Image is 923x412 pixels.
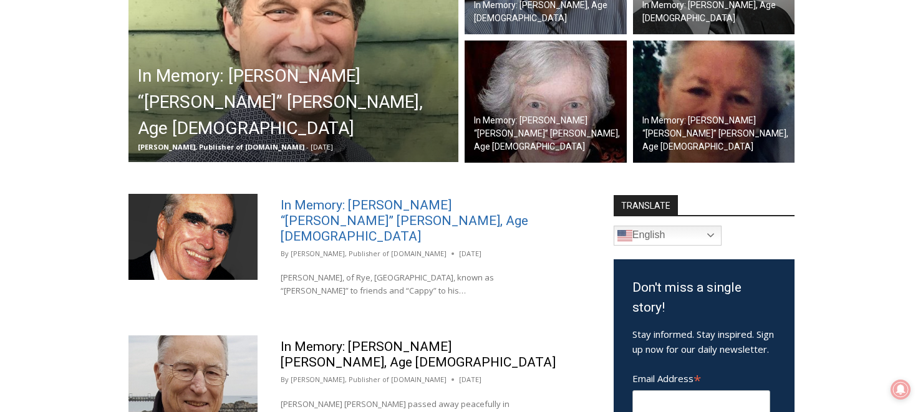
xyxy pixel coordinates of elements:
span: [DATE] [311,142,333,151]
label: Email Address [632,366,770,388]
p: Stay informed. Stay inspired. Sign up now for our daily newsletter. [632,327,776,357]
img: Obituary - John Heffernan -2 [128,194,258,280]
p: [PERSON_NAME], of Rye, [GEOGRAPHIC_DATA], known as “[PERSON_NAME]” to friends and “Cappy” to his… [281,271,558,297]
time: [DATE] [459,374,481,385]
h2: In Memory: [PERSON_NAME] “[PERSON_NAME]” [PERSON_NAME], Age [DEMOGRAPHIC_DATA] [138,63,455,141]
time: [DATE] [459,248,481,259]
h2: In Memory: [PERSON_NAME] “[PERSON_NAME]” [PERSON_NAME], Age [DEMOGRAPHIC_DATA] [642,114,792,153]
h2: In Memory: [PERSON_NAME] “[PERSON_NAME]” [PERSON_NAME], Age [DEMOGRAPHIC_DATA] [474,114,624,153]
img: Obituary - Margaret Sweeney [465,41,627,163]
a: In Memory: [PERSON_NAME] “[PERSON_NAME]” [PERSON_NAME], Age [DEMOGRAPHIC_DATA] [281,198,528,244]
h3: Don't miss a single story! [632,278,776,317]
span: By [281,374,289,385]
a: In Memory: [PERSON_NAME] “[PERSON_NAME]” [PERSON_NAME], Age [DEMOGRAPHIC_DATA] [465,41,627,163]
a: [PERSON_NAME], Publisher of [DOMAIN_NAME] [291,375,447,384]
img: Obituary - Diana Steers - 2 [633,41,795,163]
span: - [306,142,309,151]
a: In Memory: [PERSON_NAME] “[PERSON_NAME]” [PERSON_NAME], Age [DEMOGRAPHIC_DATA] [633,41,795,163]
strong: TRANSLATE [614,195,678,215]
span: By [281,248,289,259]
img: en [617,228,632,243]
a: English [614,226,722,246]
a: In Memory: [PERSON_NAME] [PERSON_NAME], Age [DEMOGRAPHIC_DATA] [281,339,556,370]
span: [PERSON_NAME], Publisher of [DOMAIN_NAME] [138,142,304,151]
a: [PERSON_NAME], Publisher of [DOMAIN_NAME] [291,249,447,258]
